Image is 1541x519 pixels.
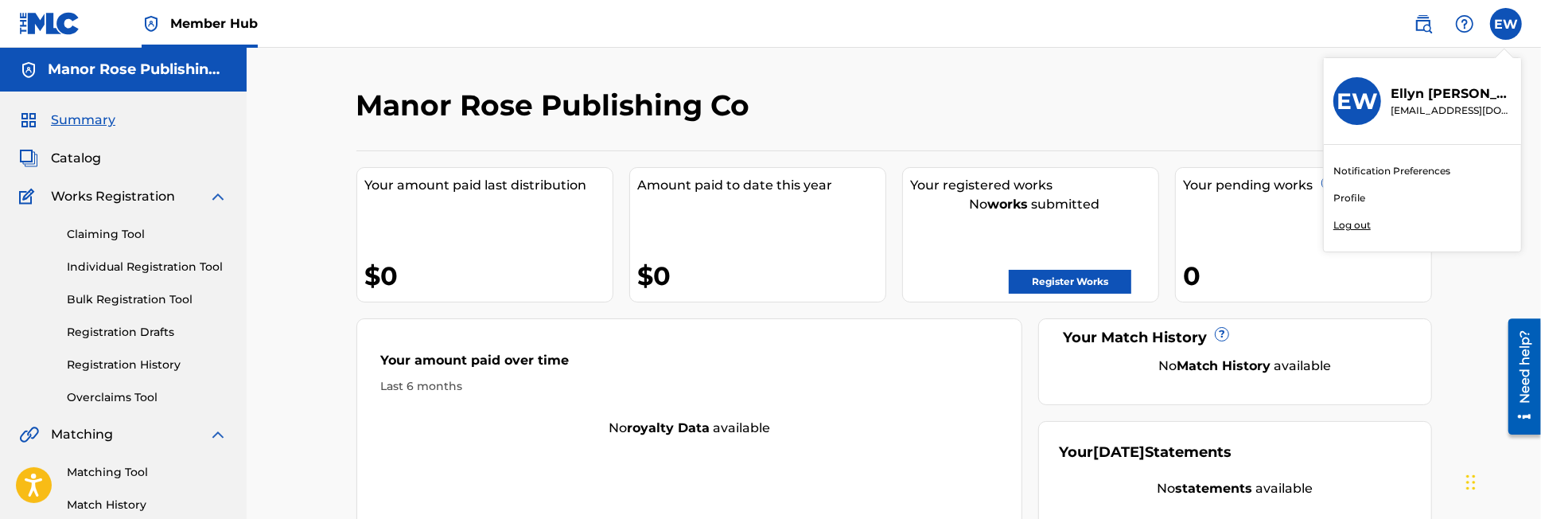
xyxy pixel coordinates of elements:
img: expand [208,187,228,206]
span: Works Registration [51,187,175,206]
img: search [1414,14,1433,33]
div: Your pending works [1184,176,1431,195]
div: Amount paid to date this year [638,176,885,195]
span: EW [1494,15,1518,34]
img: Top Rightsholder [142,14,161,33]
a: Profile [1333,191,1365,205]
img: Catalog [19,149,38,168]
span: Catalog [51,149,101,168]
img: Accounts [19,60,38,80]
img: help [1455,14,1474,33]
div: Your amount paid last distribution [365,176,613,195]
p: Log out [1333,218,1371,232]
div: User Menu [1490,8,1522,40]
p: ellyncw2@outlook.com [1391,103,1512,118]
div: $0 [638,258,885,294]
iframe: Chat Widget [1461,443,1541,519]
a: Individual Registration Tool [67,259,228,275]
img: expand [208,425,228,444]
span: [DATE] [1093,443,1145,461]
strong: statements [1175,481,1252,496]
iframe: Resource Center [1496,312,1541,440]
div: No available [357,419,1022,438]
a: Claiming Tool [67,226,228,243]
img: MLC Logo [19,12,80,35]
div: 0 [1184,258,1431,294]
span: ? [1216,328,1228,341]
div: Your registered works [911,176,1158,195]
img: Summary [19,111,38,130]
a: Notification Preferences [1333,164,1450,178]
span: Member Hub [170,14,258,33]
div: No submitted [911,195,1158,214]
div: Drag [1466,459,1476,506]
a: Registration Drafts [67,324,228,341]
strong: Match History [1177,358,1271,373]
div: $0 [365,258,613,294]
h5: Manor Rose Publishing Co [48,60,228,79]
div: Your Statements [1059,442,1232,463]
div: Your amount paid over time [381,351,998,378]
span: ? [1322,177,1335,189]
strong: royalty data [627,420,710,435]
a: SummarySummary [19,111,115,130]
a: CatalogCatalog [19,149,101,168]
h2: Manor Rose Publishing Co [356,88,758,123]
h3: EW [1337,88,1378,115]
a: Overclaims Tool [67,389,228,406]
div: Help [1449,8,1481,40]
strong: works [987,197,1028,212]
a: Bulk Registration Tool [67,291,228,308]
a: Public Search [1407,8,1439,40]
div: No available [1079,357,1411,376]
img: Works Registration [19,187,40,206]
img: Matching [19,425,39,444]
a: Register Works [1009,270,1131,294]
div: No available [1059,479,1411,498]
div: Your Match History [1059,327,1411,349]
div: Last 6 months [381,378,998,395]
p: Ellyn Wilson [1391,84,1512,103]
a: Registration History [67,357,228,373]
a: Match History [67,497,228,513]
span: Summary [51,111,115,130]
span: Matching [51,425,113,444]
a: Matching Tool [67,464,228,481]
